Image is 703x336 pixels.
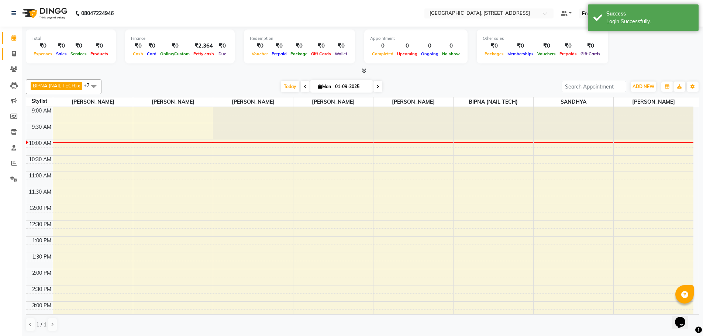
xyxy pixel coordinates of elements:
[69,51,89,56] span: Services
[506,42,535,50] div: ₹0
[53,97,133,107] span: [PERSON_NAME]
[333,42,349,50] div: ₹0
[633,84,654,89] span: ADD NEW
[31,285,53,293] div: 2:30 PM
[32,35,110,42] div: Total
[158,42,192,50] div: ₹0
[289,51,309,56] span: Package
[217,51,228,56] span: Due
[370,42,395,50] div: 0
[250,42,270,50] div: ₹0
[36,321,46,329] span: 1 / 1
[293,97,373,107] span: [PERSON_NAME]
[31,253,53,261] div: 1:30 PM
[395,42,419,50] div: 0
[27,156,53,163] div: 10:30 AM
[33,83,77,89] span: BIPNA (NAIL TECH)
[32,42,54,50] div: ₹0
[558,42,579,50] div: ₹0
[192,42,216,50] div: ₹2,364
[30,123,53,131] div: 9:30 AM
[89,51,110,56] span: Products
[270,42,289,50] div: ₹0
[27,172,53,180] div: 11:00 AM
[419,42,440,50] div: 0
[69,42,89,50] div: ₹0
[309,51,333,56] span: Gift Cards
[333,51,349,56] span: Wallet
[216,42,229,50] div: ₹0
[535,42,558,50] div: ₹0
[28,204,53,212] div: 12:00 PM
[84,82,95,88] span: +7
[454,97,533,107] span: BIPNA (NAIL TECH)
[28,221,53,228] div: 12:30 PM
[370,35,462,42] div: Appointment
[440,42,462,50] div: 0
[19,3,69,24] img: logo
[289,42,309,50] div: ₹0
[606,18,693,25] div: Login Successfully.
[395,51,419,56] span: Upcoming
[506,51,535,56] span: Memberships
[81,3,114,24] b: 08047224946
[27,139,53,147] div: 10:00 AM
[131,42,145,50] div: ₹0
[483,42,506,50] div: ₹0
[606,10,693,18] div: Success
[145,42,158,50] div: ₹0
[558,51,579,56] span: Prepaids
[579,51,602,56] span: Gift Cards
[32,51,54,56] span: Expenses
[631,82,656,92] button: ADD NEW
[373,97,453,107] span: [PERSON_NAME]
[30,107,53,115] div: 9:00 AM
[192,51,216,56] span: Petty cash
[281,81,299,92] span: Today
[131,51,145,56] span: Cash
[562,81,626,92] input: Search Appointment
[31,237,53,245] div: 1:00 PM
[54,51,69,56] span: Sales
[672,306,696,329] iframe: chat widget
[77,83,80,89] a: x
[483,51,506,56] span: Packages
[419,51,440,56] span: Ongoing
[26,97,53,105] div: Stylist
[483,35,602,42] div: Other sales
[535,51,558,56] span: Vouchers
[614,97,694,107] span: [PERSON_NAME]
[370,51,395,56] span: Completed
[54,42,69,50] div: ₹0
[309,42,333,50] div: ₹0
[250,35,349,42] div: Redemption
[131,35,229,42] div: Finance
[250,51,270,56] span: Voucher
[316,84,333,89] span: Mon
[213,97,293,107] span: [PERSON_NAME]
[534,97,613,107] span: SANDHYA
[158,51,192,56] span: Online/Custom
[579,42,602,50] div: ₹0
[27,188,53,196] div: 11:30 AM
[333,81,370,92] input: 2025-09-01
[31,269,53,277] div: 2:00 PM
[89,42,110,50] div: ₹0
[145,51,158,56] span: Card
[440,51,462,56] span: No show
[270,51,289,56] span: Prepaid
[133,97,213,107] span: [PERSON_NAME]
[31,302,53,309] div: 3:00 PM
